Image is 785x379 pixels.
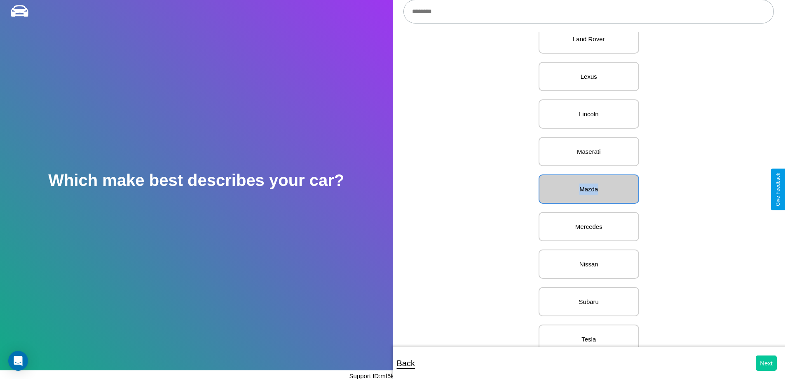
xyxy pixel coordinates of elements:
p: Back [397,356,415,371]
button: Next [756,355,777,371]
p: Mercedes [548,221,630,232]
p: Maserati [548,146,630,157]
p: Nissan [548,259,630,270]
p: Subaru [548,296,630,307]
p: Lincoln [548,108,630,120]
p: Lexus [548,71,630,82]
p: Tesla [548,334,630,345]
div: Give Feedback [775,173,781,206]
div: Open Intercom Messenger [8,351,28,371]
p: Land Rover [548,33,630,45]
h2: Which make best describes your car? [48,171,344,190]
p: Mazda [548,184,630,195]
